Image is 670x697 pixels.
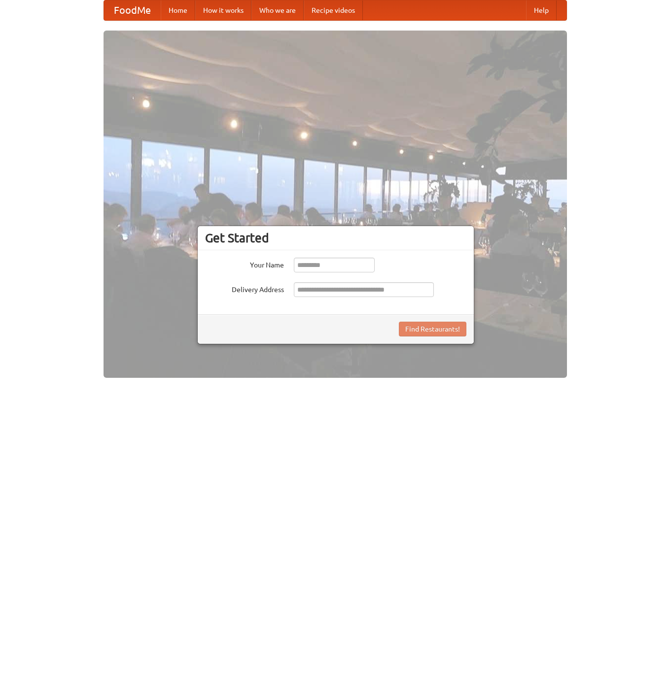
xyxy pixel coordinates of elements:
[205,282,284,295] label: Delivery Address
[205,258,284,270] label: Your Name
[526,0,557,20] a: Help
[161,0,195,20] a: Home
[304,0,363,20] a: Recipe videos
[195,0,251,20] a: How it works
[251,0,304,20] a: Who we are
[104,0,161,20] a: FoodMe
[205,231,466,245] h3: Get Started
[399,322,466,336] button: Find Restaurants!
